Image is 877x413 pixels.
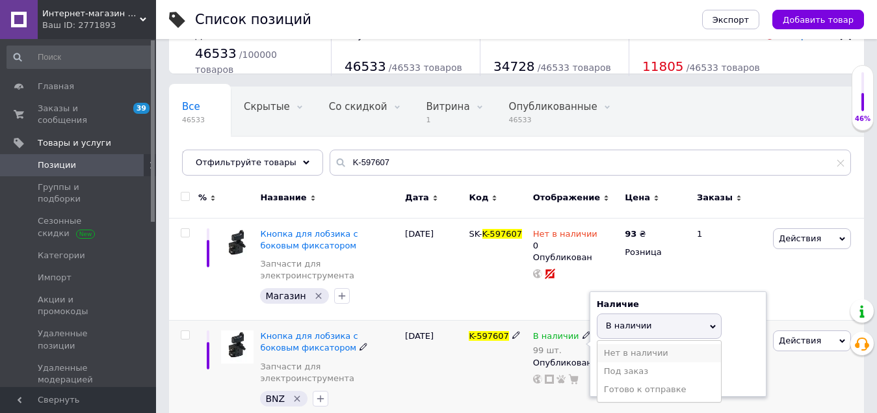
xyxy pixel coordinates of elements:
span: 46533 [345,59,386,74]
span: Удаленные позиции [38,328,120,351]
span: Витрина [426,101,470,113]
span: Позиции [38,159,76,171]
span: Нет в наличии [533,229,597,243]
span: K-597607 [469,331,508,341]
li: Нет в наличии [597,344,721,362]
span: BNZ [265,393,285,404]
span: / 46533 товаров [687,62,760,73]
li: Под заказ [597,362,721,380]
img: Кнопка для лобзика с боковым фиксатором [221,228,254,261]
div: 99 шт. [533,345,591,355]
span: / 46533 товаров [389,62,462,73]
div: [DATE] [402,218,465,321]
a: Запчасти для электроинструмента [260,361,399,384]
span: 46533 [182,115,205,125]
span: Экспорт [713,15,749,25]
span: Главная [38,81,74,92]
span: SK- [469,229,482,239]
input: Поиск по названию позиции, артикулу и поисковым запросам [330,150,851,176]
svg: Удалить метку [292,393,302,404]
span: Заказы и сообщения [38,103,120,126]
span: 46533 [195,46,237,61]
span: 1 [426,115,470,125]
span: Отображение [533,192,600,204]
span: Магазин [265,291,306,301]
span: 39 [133,103,150,114]
span: Название [260,192,306,204]
span: Категории [38,250,85,261]
span: Цена [625,192,650,204]
li: Готово к отправке [597,380,721,399]
svg: Удалить метку [313,291,324,301]
div: 46% [852,114,873,124]
div: Ваш ID: 2771893 [42,20,156,31]
span: Все [182,101,200,113]
img: Кнопка для лобзика с боковым фиксатором [221,330,254,363]
button: Добавить товар [772,10,864,29]
span: K-597607 [482,229,522,239]
span: 34728 [493,59,535,74]
span: / 46533 товаров [538,62,611,73]
a: Кнопка для лобзика с боковым фиксатором [260,331,358,353]
button: Экспорт [702,10,759,29]
span: Со скидкой [329,101,387,113]
span: / 100000 товаров [195,49,277,75]
div: 1 [689,218,770,321]
span: % [198,192,207,204]
input: Поиск [7,46,153,69]
span: Товары и услуги [38,137,111,149]
span: 46533 [509,115,597,125]
a: Кнопка для лобзика с боковым фиксатором [260,229,358,250]
span: Группы и подборки [38,181,120,205]
span: Импорт [38,272,72,284]
span: Заказы [697,192,733,204]
span: Із заниженою ціною [182,150,285,162]
span: Сезонные скидки [38,215,120,239]
span: Действия [779,336,821,345]
span: Интернет-магазин "Бензозапчасти" [42,8,140,20]
span: Добавить товар [783,15,854,25]
div: Список позиций [195,13,311,27]
div: Опубликован [533,357,619,369]
span: Акции и промокоды [38,294,120,317]
span: Дата [405,192,429,204]
div: ₴ [625,228,646,240]
span: Действия [779,233,821,243]
div: Розница [625,246,686,258]
div: 0 [533,228,597,252]
span: Скрытые [244,101,290,113]
span: 11805 [642,59,684,74]
span: Опубликованные [509,101,597,113]
div: Наличие [597,299,759,310]
a: Запчасти для электроинструмента [260,258,399,282]
b: 93 [625,229,636,239]
span: Отфильтруйте товары [196,157,296,167]
span: Код [469,192,488,204]
span: В наличии [533,331,579,345]
span: В наличии [606,321,652,330]
span: Удаленные модерацией [38,362,120,386]
div: Опубликован [533,252,619,263]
